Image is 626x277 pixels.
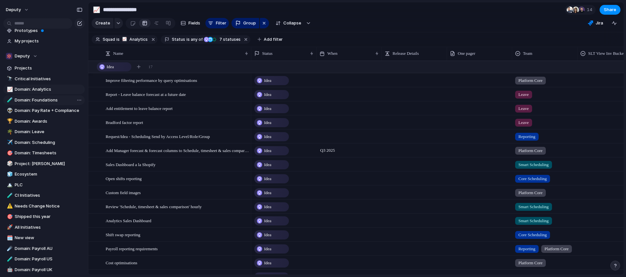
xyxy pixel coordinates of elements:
[264,190,271,196] span: Idea
[587,7,594,13] span: 14
[3,212,85,222] div: 🎯Shipped this year
[3,169,85,179] div: 🧊Ecosystem
[3,244,85,254] a: ☄️Domain: Payroll AU
[186,37,190,42] span: is
[6,245,12,252] button: ☄️
[7,223,11,231] div: 🚀
[272,18,305,28] button: Collapse
[264,246,271,252] span: Idea
[544,246,569,252] span: Platform Core
[6,182,12,188] button: 🏔️
[217,37,223,42] span: 7
[7,192,11,199] div: 🧪
[203,36,242,43] button: 7 statuses
[3,223,85,232] a: 🚀All Initiatives
[15,27,82,34] span: Prototypes
[319,146,336,154] span: Q3 2025
[3,159,85,169] a: 🎲Project: [PERSON_NAME]
[7,266,11,273] div: 🤖
[93,5,100,14] div: 📈
[3,180,85,190] a: 🏔️PLC
[7,202,11,210] div: ⚠️
[15,129,82,135] span: Domain: Leave
[3,201,85,211] a: ⚠️Needs Change Notice
[3,74,85,84] div: 🔭Critical Initiatives
[15,245,82,252] span: Domain: Payroll AU
[264,133,271,140] span: Idea
[3,138,85,147] div: ✈️Domain: Scheduling
[106,146,249,154] span: Add Manager forecast & forecast columns to Schedule, timesheet & sales comparison report
[518,204,549,210] span: Smart Scheduling
[15,203,82,209] span: Needs Change Notice
[15,150,82,156] span: Domain: Timesheets
[6,203,12,209] button: ⚠️
[283,20,301,26] span: Collapse
[15,86,82,93] span: Domain: Analytics
[172,37,185,42] span: Status
[106,203,202,210] span: Review 'Schedule, timesheet & sales comparison' hourly
[231,18,259,28] button: Group
[3,51,85,61] button: Deputy
[15,256,82,262] span: Domain: Payroll US
[216,20,226,26] span: Filter
[6,213,12,220] button: 🎯
[6,76,12,82] button: 🔭
[7,245,11,252] div: ☄️
[6,235,12,241] button: 🗓️
[15,65,82,71] span: Projects
[7,181,11,189] div: 🏔️
[15,192,82,199] span: CI Initiatives
[6,224,12,231] button: 🚀
[3,26,85,36] a: Prototypes
[6,7,21,13] span: deputy
[523,50,532,57] span: Team
[7,139,11,146] div: ✈️
[6,171,12,177] button: 🧊
[15,171,82,177] span: Ecosystem
[106,189,141,196] span: Custom field images
[3,127,85,137] a: 🌴Domain: Leave
[264,37,283,42] span: Add filter
[15,38,82,44] span: My projects
[7,75,11,83] div: 🔭
[264,162,271,168] span: Idea
[7,160,11,167] div: 🎲
[15,235,82,241] span: New view
[3,254,85,264] div: 🧪Domain: Payroll US
[106,76,197,84] span: Improve filtering performance by query optimisations
[518,218,549,224] span: Smart Scheduling
[7,107,11,115] div: 👽
[518,77,543,84] span: Platform Core
[6,267,12,273] button: 🤖
[3,233,85,243] a: 🗓️New view
[3,116,85,126] div: 🏆Domain: Awards
[518,119,529,126] span: Leave
[7,149,11,157] div: 🎯
[3,191,85,200] a: 🧪CI Initiatives
[254,35,287,44] button: Add filter
[6,150,12,156] button: 🎯
[518,246,535,252] span: Reporting
[107,64,114,70] span: Idea
[91,5,102,15] button: 📈
[264,176,271,182] span: Idea
[120,36,149,43] button: 📈Analytics
[518,133,535,140] span: Reporting
[264,119,271,126] span: Idea
[106,104,172,112] span: Add entitlement to leave balance report
[7,117,11,125] div: 🏆
[264,218,271,224] span: Idea
[3,63,85,73] a: Projects
[6,192,12,199] button: 🧪
[7,213,11,221] div: 🎯
[327,50,337,57] span: When
[243,20,256,26] span: Group
[178,18,203,28] button: Fields
[148,64,153,70] span: 17
[518,176,547,182] span: Core Scheduling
